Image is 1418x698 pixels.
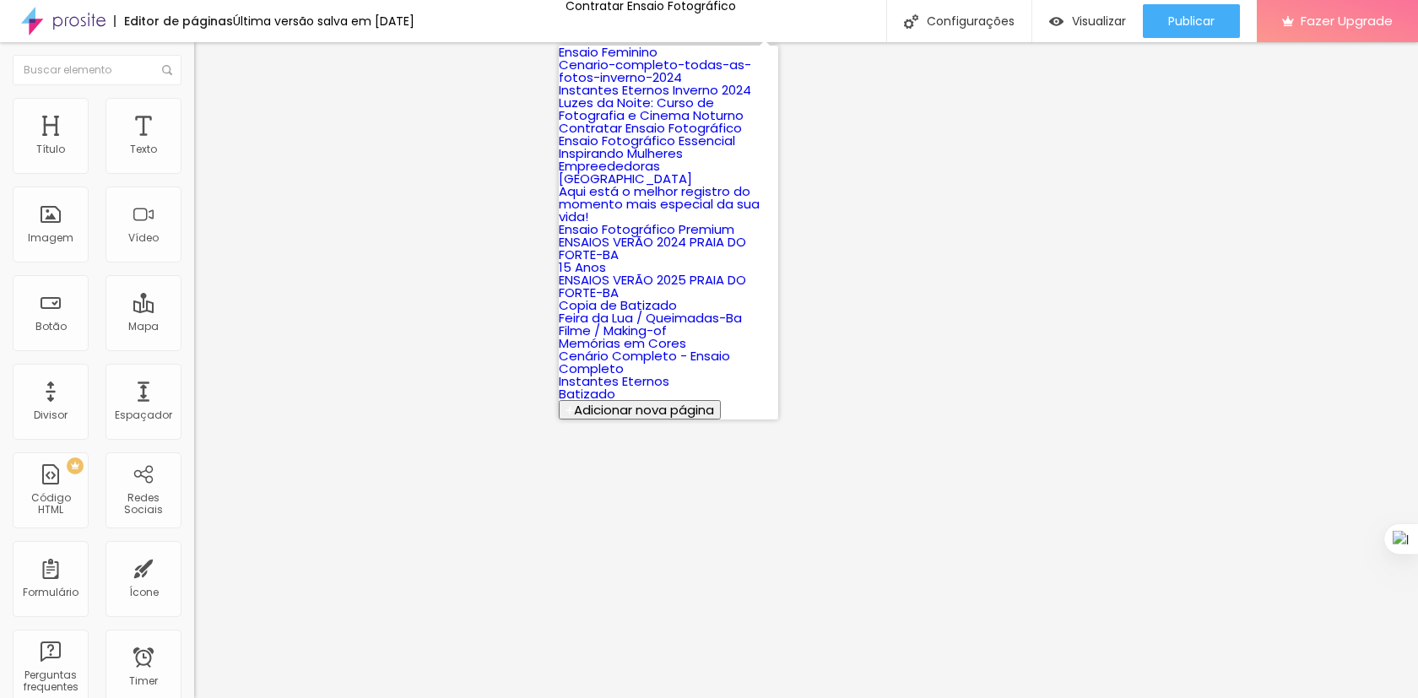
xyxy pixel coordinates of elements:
[1032,4,1143,38] button: Visualizar
[194,42,1418,698] iframe: Editor
[559,372,669,390] a: Instantes Eternos
[162,65,172,75] img: Icone
[36,143,65,155] div: Título
[1301,14,1393,28] span: Fazer Upgrade
[559,322,667,339] a: Filme / Making-of
[559,56,751,86] a: Cenario-completo-todas-as-fotos-inverno-2024
[559,347,730,377] a: Cenário Completo - Ensaio Completo
[17,492,84,517] div: Código HTML
[559,182,760,225] a: Aqui está o melhor registro do momento mais especial da sua vida!
[1049,14,1063,29] img: view-1.svg
[559,334,686,352] a: Memórias em Cores
[28,232,73,244] div: Imagem
[23,587,78,598] div: Formulário
[128,232,159,244] div: Vídeo
[559,119,742,137] a: Contratar Ensaio Fotográfico
[559,258,606,276] a: 15 Anos
[559,309,742,327] a: Feira da Lua / Queimadas-Ba
[559,220,734,238] a: Ensaio Fotográfico Premium
[129,587,159,598] div: Ícone
[559,385,615,403] a: Batizado
[114,15,233,27] div: Editor de páginas
[559,81,751,99] a: Instantes Eternos Inverno 2024
[130,143,157,155] div: Texto
[128,321,159,333] div: Mapa
[559,94,744,124] a: Luzes da Noite: Curso de Fotografia e Cinema Noturno
[35,321,67,333] div: Botão
[559,43,658,61] a: Ensaio Feminino
[559,144,692,187] a: Inspirando Mulheres Empreededoras [GEOGRAPHIC_DATA]
[574,401,714,419] span: Adicionar nova página
[1168,14,1215,28] span: Publicar
[1072,14,1126,28] span: Visualizar
[17,669,84,694] div: Perguntas frequentes
[559,296,677,314] a: Copia de Batizado
[559,233,746,263] a: ENSAIOS VERÃO 2024 PRAIA DO FORTE-BA
[1143,4,1240,38] button: Publicar
[115,409,172,421] div: Espaçador
[13,55,181,85] input: Buscar elemento
[233,15,414,27] div: Última versão salva em [DATE]
[34,409,68,421] div: Divisor
[110,492,176,517] div: Redes Sociais
[904,14,918,29] img: Icone
[129,675,158,687] div: Timer
[559,132,735,149] a: Ensaio Fotográfico Essencial
[559,400,721,419] button: Adicionar nova página
[559,271,746,301] a: ENSAIOS VERÃO 2025 PRAIA DO FORTE-BA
